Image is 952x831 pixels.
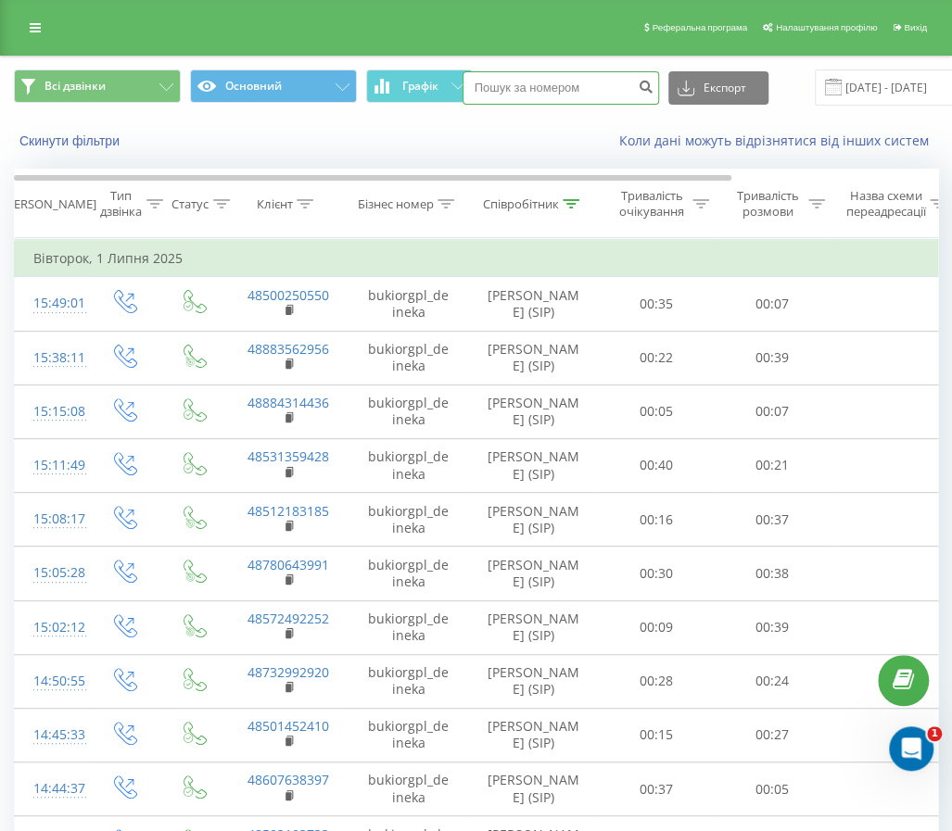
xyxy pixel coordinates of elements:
iframe: Intercom live chat [889,726,933,771]
span: Налаштування профілю [776,22,877,32]
a: 48883562956 [248,340,329,358]
td: 00:27 [715,708,831,762]
td: [PERSON_NAME] (SIP) [469,654,599,708]
div: 15:11:49 [33,447,70,484]
td: 00:22 [599,331,715,384]
a: Коли дані можуть відрізнятися вiд інших систем [619,132,938,149]
a: 48884314436 [248,394,329,411]
span: Вихід [904,22,927,32]
td: bukiorgpl_deineka [349,331,469,384]
a: 48531359428 [248,447,329,465]
div: 14:50:55 [33,663,70,699]
div: 15:02:12 [33,610,70,646]
div: 15:38:11 [33,340,70,376]
td: [PERSON_NAME] (SIP) [469,331,599,384]
td: bukiorgpl_deineka [349,277,469,331]
td: bukiorgpl_deineka [349,708,469,762]
a: 48732992920 [248,663,329,681]
div: Тривалість очікування [615,188,688,220]
td: 00:16 [599,493,715,547]
button: Всі дзвінки [14,69,181,103]
div: 15:49:01 [33,285,70,321]
td: 00:09 [599,600,715,654]
td: [PERSON_NAME] (SIP) [469,708,599,762]
a: 48501452410 [248,717,329,735]
td: 00:28 [599,654,715,708]
td: 00:05 [715,762,831,816]
td: 00:24 [715,654,831,708]
div: 15:08:17 [33,501,70,537]
span: Всі дзвінки [44,79,106,94]
td: bukiorgpl_deineka [349,547,469,600]
span: 1 [927,726,942,741]
td: bukiorgpl_deineka [349,438,469,492]
td: 00:07 [715,384,831,438]
td: 00:21 [715,438,831,492]
a: 48780643991 [248,556,329,573]
div: Клієнт [257,196,292,212]
td: [PERSON_NAME] (SIP) [469,438,599,492]
td: 00:37 [599,762,715,816]
td: 00:07 [715,277,831,331]
td: bukiorgpl_deineka [349,493,469,547]
td: 00:05 [599,384,715,438]
div: Тривалість розмови [730,188,804,220]
a: 48607638397 [248,771,329,788]
td: bukiorgpl_deineka [349,654,469,708]
div: Статус [171,196,209,212]
button: Скинути фільтри [14,132,129,149]
span: Графік [402,80,438,93]
a: 48512183185 [248,502,329,520]
td: 00:30 [599,547,715,600]
td: 00:15 [599,708,715,762]
td: [PERSON_NAME] (SIP) [469,384,599,438]
button: Експорт [668,71,768,105]
div: 14:45:33 [33,717,70,753]
td: 00:35 [599,277,715,331]
div: 14:44:37 [33,771,70,807]
button: Графік [366,69,473,103]
td: [PERSON_NAME] (SIP) [469,493,599,547]
a: 48572492252 [248,610,329,627]
td: [PERSON_NAME] (SIP) [469,762,599,816]
td: 00:39 [715,331,831,384]
div: Бізнес номер [357,196,433,212]
div: 15:15:08 [33,394,70,430]
td: 00:40 [599,438,715,492]
input: Пошук за номером [463,71,659,105]
td: bukiorgpl_deineka [349,600,469,654]
div: Назва схеми переадресації [845,188,925,220]
a: 48500250550 [248,286,329,304]
td: 00:39 [715,600,831,654]
td: bukiorgpl_deineka [349,384,469,438]
td: bukiorgpl_deineka [349,762,469,816]
td: 00:37 [715,493,831,547]
td: [PERSON_NAME] (SIP) [469,547,599,600]
div: 15:05:28 [33,555,70,591]
div: [PERSON_NAME] [3,196,96,212]
div: Тип дзвінка [100,188,142,220]
button: Основний [190,69,357,103]
td: 00:38 [715,547,831,600]
span: Реферальна програма [652,22,747,32]
td: [PERSON_NAME] (SIP) [469,277,599,331]
div: Співробітник [482,196,558,212]
td: [PERSON_NAME] (SIP) [469,600,599,654]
